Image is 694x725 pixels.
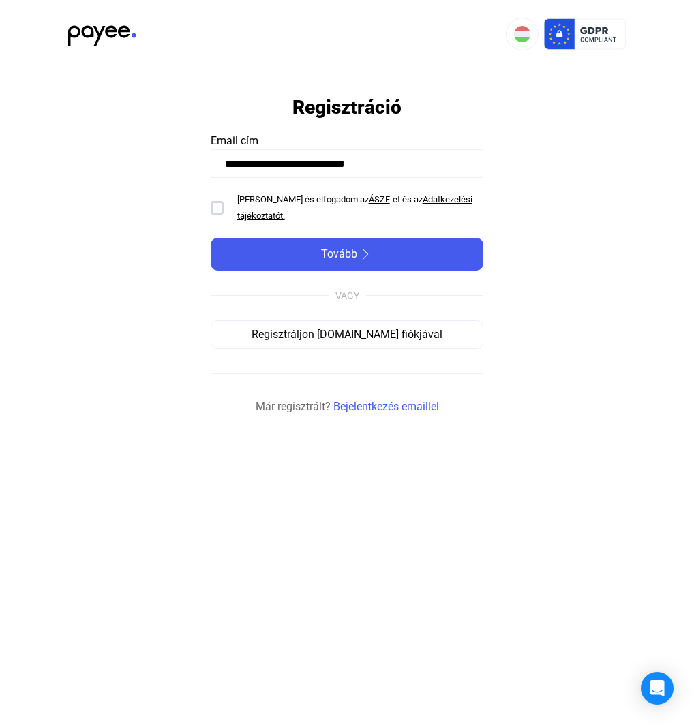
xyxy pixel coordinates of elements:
[237,194,369,204] span: [PERSON_NAME] és elfogadom az
[292,95,402,119] h1: Regisztráció
[215,326,479,343] div: Regisztráljon [DOMAIN_NAME] fiókjával
[514,26,530,42] img: HU
[335,288,359,304] div: VAGY
[506,18,539,50] button: HU
[357,249,374,260] img: arrow-right-white
[68,18,136,46] img: black-payee-blue-dot.svg
[211,320,483,349] button: Regisztráljon [DOMAIN_NAME] fiókjával
[641,672,674,705] div: Open Intercom Messenger
[211,238,483,271] button: Továbbarrow-right-white
[390,194,423,204] span: -et és az
[544,18,626,50] img: gdpr
[333,399,439,415] a: Bejelentkezés emaillel
[256,399,331,415] span: Már regisztrált?
[211,134,258,147] span: Email cím
[321,246,357,262] span: Tovább
[369,194,390,204] a: ÁSZF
